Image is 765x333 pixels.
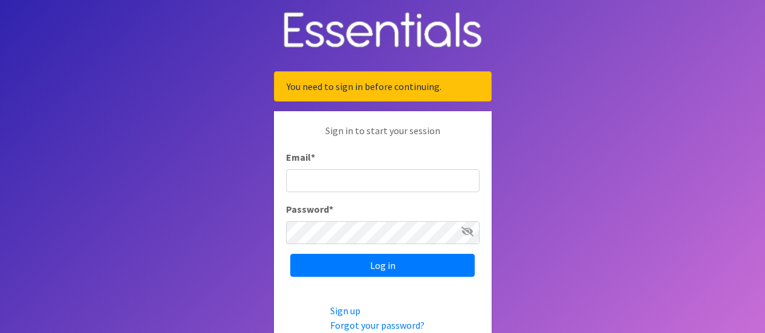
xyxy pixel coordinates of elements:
abbr: required [311,151,315,163]
abbr: required [329,203,333,215]
div: You need to sign in before continuing. [274,71,492,102]
a: Forgot your password? [330,319,425,331]
p: Sign in to start your session [286,123,480,150]
input: Log in [290,254,475,277]
label: Password [286,202,333,216]
label: Email [286,150,315,164]
a: Sign up [330,305,360,317]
